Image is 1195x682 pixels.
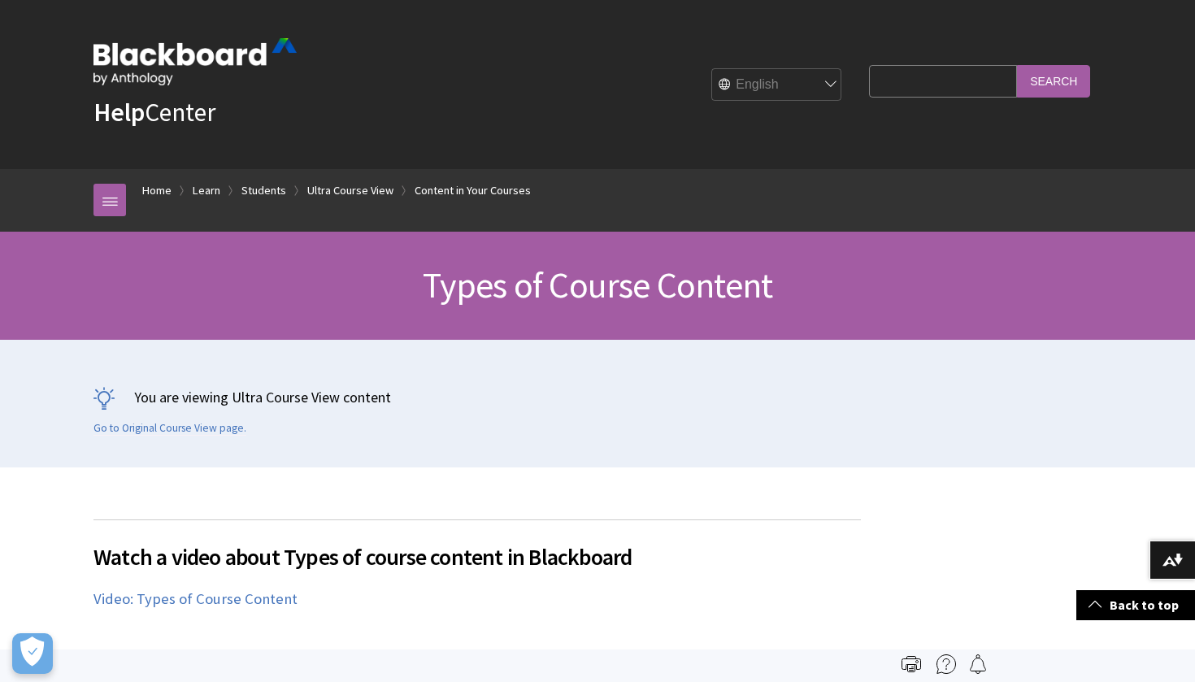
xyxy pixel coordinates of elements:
a: Back to top [1076,590,1195,620]
a: Learn [193,180,220,201]
img: Blackboard by Anthology [93,38,297,85]
a: Video: Types of Course Content [93,589,298,609]
a: Content in Your Courses [415,180,531,201]
input: Search [1017,65,1090,97]
span: Types of Course Content [423,263,773,307]
a: Home [142,180,172,201]
button: Open Preferences [12,633,53,674]
select: Site Language Selector [712,69,842,102]
a: HelpCenter [93,96,215,128]
a: Ultra Course View [307,180,393,201]
a: Go to Original Course View page. [93,421,246,436]
img: Print [902,654,921,674]
strong: Help [93,96,145,128]
p: You are viewing Ultra Course View content [93,387,1102,407]
img: More help [936,654,956,674]
span: Watch a video about Types of course content in Blackboard [93,540,861,574]
img: Follow this page [968,654,988,674]
a: Students [241,180,286,201]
